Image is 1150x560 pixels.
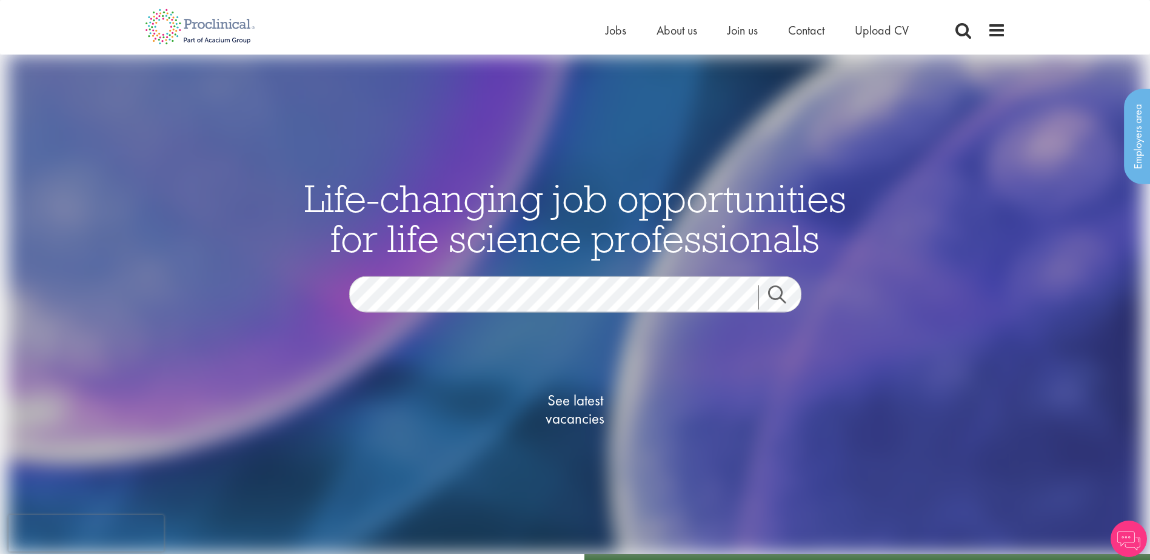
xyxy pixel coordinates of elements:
img: Chatbot [1111,521,1147,557]
iframe: reCAPTCHA [8,515,164,552]
img: candidate home [7,55,1142,554]
a: Upload CV [855,22,909,38]
a: Jobs [606,22,626,38]
span: See latest vacancies [515,392,636,428]
a: About us [657,22,697,38]
a: See latestvacancies [515,343,636,476]
a: Join us [727,22,758,38]
a: Contact [788,22,824,38]
span: Life-changing job opportunities for life science professionals [304,174,846,262]
a: Job search submit button [758,285,811,310]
